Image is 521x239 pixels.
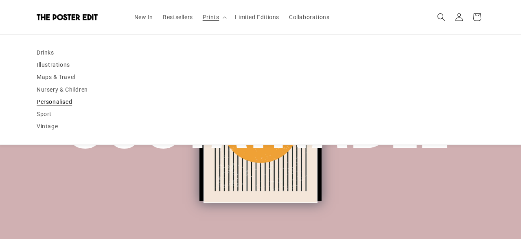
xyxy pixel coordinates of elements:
[37,46,484,59] a: Drinks
[284,9,334,26] a: Collaborations
[37,71,484,83] a: Maps & Travel
[134,13,153,21] span: New In
[381,166,517,235] iframe: Chatra live chat
[230,9,284,26] a: Limited Editions
[158,9,198,26] a: Bestsellers
[37,83,484,96] a: Nursery & Children
[235,13,279,21] span: Limited Editions
[163,13,193,21] span: Bestsellers
[432,8,450,26] summary: Search
[37,14,98,20] img: The Poster Edit
[37,108,484,120] a: Sport
[37,96,484,108] a: Personalised
[34,11,121,24] a: The Poster Edit
[129,9,158,26] a: New In
[289,13,329,21] span: Collaborations
[198,9,230,26] summary: Prints
[203,13,219,21] span: Prints
[37,59,484,71] a: Illustrations
[37,120,484,132] a: Vintage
